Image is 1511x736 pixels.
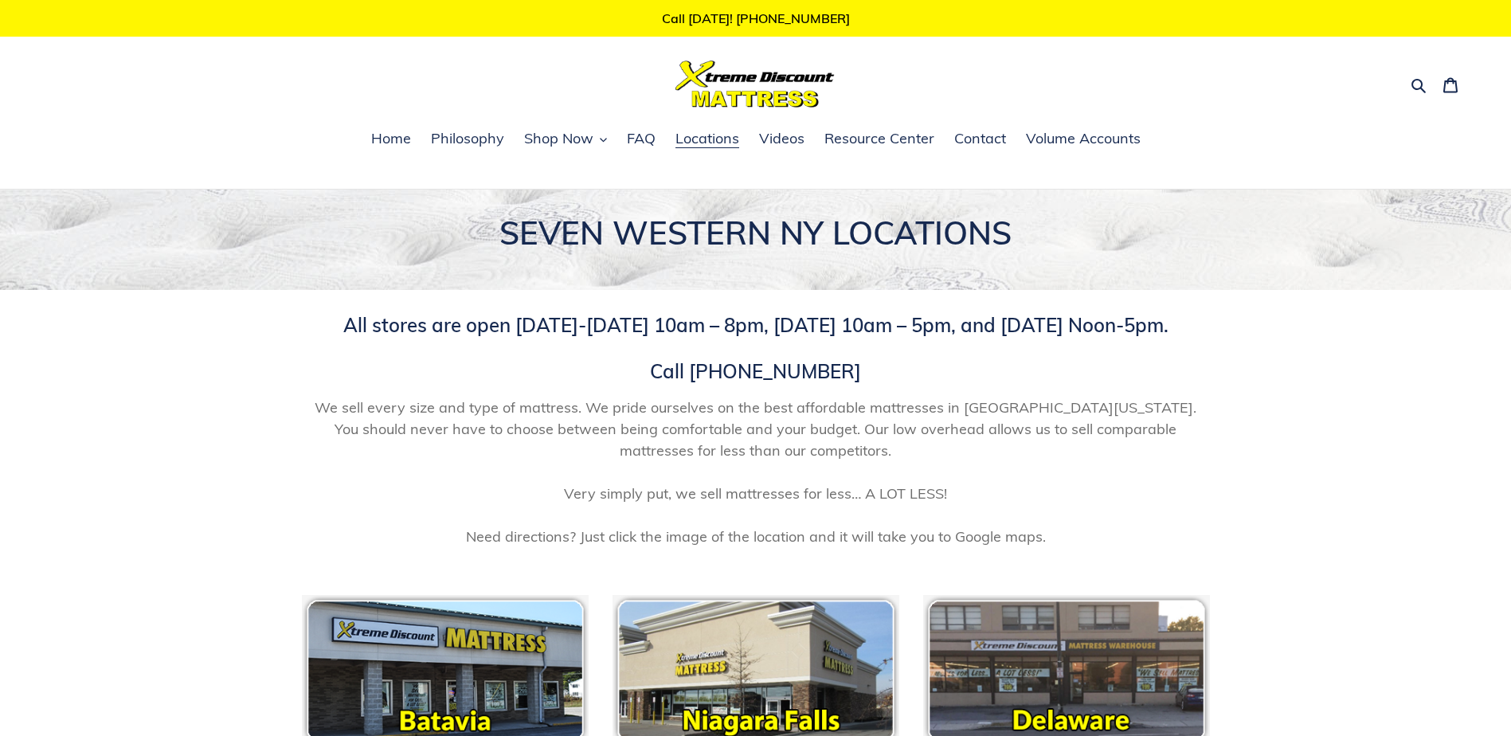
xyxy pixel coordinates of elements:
[816,127,942,151] a: Resource Center
[343,313,1168,383] span: All stores are open [DATE]-[DATE] 10am – 8pm, [DATE] 10am – 5pm, and [DATE] Noon-5pm. Call [PHONE...
[516,127,615,151] button: Shop Now
[759,129,804,148] span: Videos
[524,129,593,148] span: Shop Now
[431,129,504,148] span: Philosophy
[1018,127,1149,151] a: Volume Accounts
[363,127,419,151] a: Home
[423,127,512,151] a: Philosophy
[954,129,1006,148] span: Contact
[1026,129,1141,148] span: Volume Accounts
[675,129,739,148] span: Locations
[302,397,1210,547] span: We sell every size and type of mattress. We pride ourselves on the best affordable mattresses in ...
[371,129,411,148] span: Home
[619,127,664,151] a: FAQ
[627,129,656,148] span: FAQ
[675,61,835,108] img: Xtreme Discount Mattress
[667,127,747,151] a: Locations
[499,213,1012,253] span: SEVEN WESTERN NY LOCATIONS
[824,129,934,148] span: Resource Center
[751,127,812,151] a: Videos
[946,127,1014,151] a: Contact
